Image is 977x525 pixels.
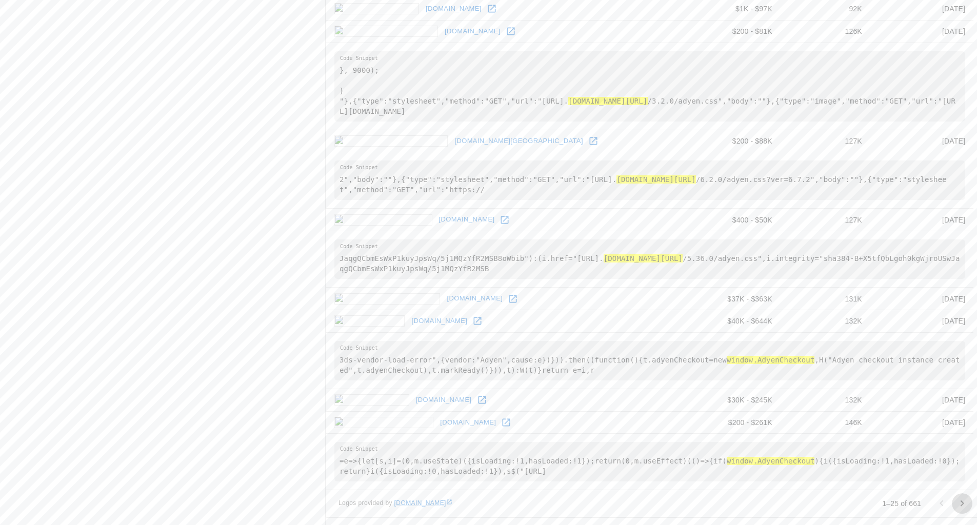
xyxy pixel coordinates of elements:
pre: }, 9000); } "},{"type":"stylesheet","method":"GET","url":"[URL]. /3.2.0/adyen.css","body":""},{"t... [334,51,965,122]
td: [DATE] [870,20,973,43]
td: 132K [781,310,870,333]
a: [DOMAIN_NAME][GEOGRAPHIC_DATA] [452,133,585,149]
td: $200 - $261K [685,411,780,434]
td: $37K - $363K [685,288,780,310]
img: silkn.com icon [334,394,409,406]
a: [DOMAIN_NAME] [437,415,499,431]
a: Open freshfitness.no in new window [499,415,514,430]
hl: window.AdyenCheckout [727,356,815,364]
td: 127K [781,209,870,231]
pre: 2","body":""},{"type":"stylesheet","method":"GET","url":"[URL]. /6.2.0/adyen.css?ver=6.7.2","body... [334,160,965,200]
td: 127K [781,130,870,152]
a: [DOMAIN_NAME] [436,212,497,228]
hl: [DOMAIN_NAME][URL] [568,97,647,105]
iframe: Drift Widget Chat Controller [926,452,965,491]
p: 1–25 of 661 [882,498,921,509]
a: Open gymsystem.se in new window [497,212,512,228]
td: [DATE] [870,209,973,231]
a: Open brain-effect.com in new window [505,291,521,307]
img: brain-effect.com icon [334,293,440,305]
hl: [DOMAIN_NAME][URL] [616,175,695,184]
td: 146K [781,411,870,434]
img: questico.de icon [334,3,419,14]
td: $400 - $50K [685,209,780,231]
a: [DOMAIN_NAME] [442,24,503,39]
a: [DOMAIN_NAME] [423,1,484,17]
td: [DATE] [870,288,973,310]
span: Logos provided by [338,498,452,509]
button: Go to next page [952,493,972,514]
img: gymsystem.se icon [334,214,432,226]
a: [DOMAIN_NAME] [444,291,505,307]
td: $30K - $245K [685,389,780,411]
a: Open cyberobics.com in new window [503,24,519,39]
td: [DATE] [870,411,973,434]
td: $40K - $644K [685,310,780,333]
img: earny.co icon [334,315,405,327]
pre: =e=>{let[s,i]=(0,m.useState)({isLoading:!1,hasLoaded:!1});return(0,m.useEffect)(()=>{if( ){i({isL... [334,442,965,481]
td: $200 - $88K [685,130,780,152]
a: [DOMAIN_NAME] [409,313,470,329]
pre: 3ds-vendor-load-error",{vendor:"Adyen",cause:e})})).then((function(){t.adyenCheckout=new ,H("Adye... [334,341,965,380]
hl: window.AdyenCheckout [727,457,815,465]
td: [DATE] [870,310,973,333]
td: [DATE] [870,389,973,411]
a: Open silkn.com in new window [474,392,490,408]
img: thirdspace.london icon [334,135,448,147]
td: $200 - $81K [685,20,780,43]
hl: [DOMAIN_NAME][URL] [604,254,683,262]
a: Open thirdspace.london in new window [586,133,601,149]
img: freshfitness.no icon [334,417,433,428]
a: Open questico.de in new window [484,1,500,16]
img: cyberobics.com icon [334,26,438,37]
td: 126K [781,20,870,43]
a: [DOMAIN_NAME] [413,392,474,408]
pre: JaqgQCbmEsWxP1kuyJpsWq/5j1MQzYfR2MSB8oWbib"):(i.href="[URL]. /5.36.0/adyen.css",i.integrity="sha3... [334,239,965,279]
td: [DATE] [870,130,973,152]
a: [DOMAIN_NAME] [394,499,452,507]
a: Open earny.co in new window [470,313,485,329]
td: 131K [781,288,870,310]
td: 132K [781,389,870,411]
